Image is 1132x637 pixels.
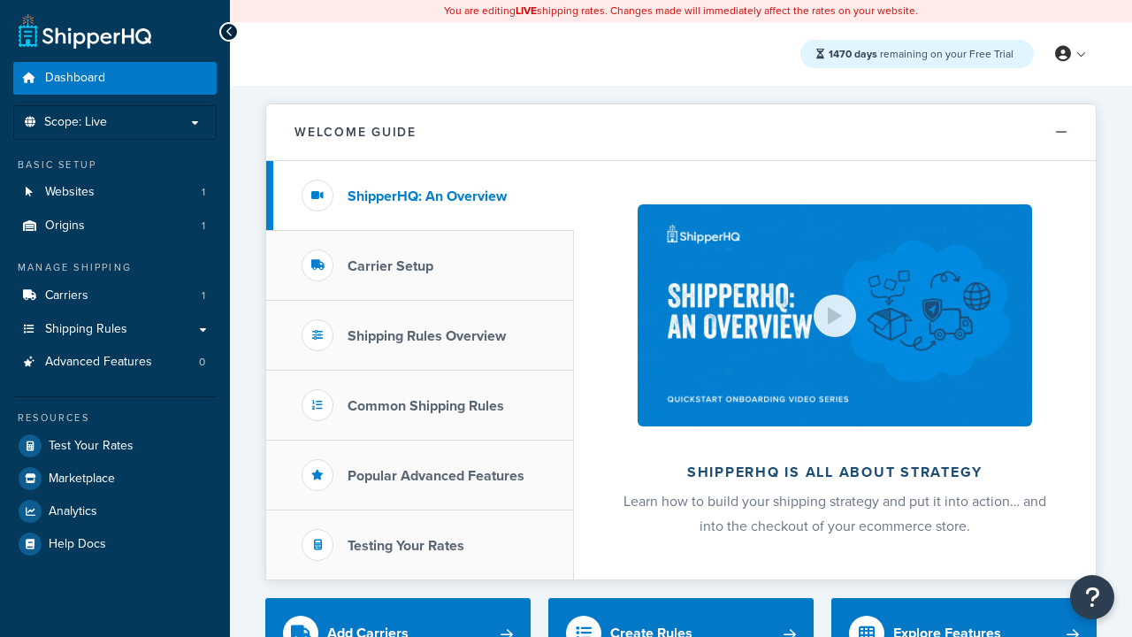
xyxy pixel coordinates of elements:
[348,398,504,414] h3: Common Shipping Rules
[45,355,152,370] span: Advanced Features
[44,115,107,130] span: Scope: Live
[348,328,506,344] h3: Shipping Rules Overview
[13,260,217,275] div: Manage Shipping
[45,322,127,337] span: Shipping Rules
[829,46,877,62] strong: 1470 days
[49,439,134,454] span: Test Your Rates
[13,280,217,312] li: Carriers
[638,204,1032,426] img: ShipperHQ is all about strategy
[202,219,205,234] span: 1
[49,537,106,552] span: Help Docs
[45,288,88,303] span: Carriers
[348,468,524,484] h3: Popular Advanced Features
[1070,575,1114,619] button: Open Resource Center
[13,346,217,379] a: Advanced Features0
[13,495,217,527] a: Analytics
[516,3,537,19] b: LIVE
[348,188,507,204] h3: ShipperHQ: An Overview
[49,472,115,487] span: Marketplace
[348,258,433,274] h3: Carrier Setup
[13,176,217,209] li: Websites
[13,62,217,95] a: Dashboard
[829,46,1013,62] span: remaining on your Free Trial
[13,313,217,346] a: Shipping Rules
[13,280,217,312] a: Carriers1
[45,219,85,234] span: Origins
[13,176,217,209] a: Websites1
[13,157,217,173] div: Basic Setup
[199,355,205,370] span: 0
[348,538,464,554] h3: Testing Your Rates
[13,346,217,379] li: Advanced Features
[45,185,95,200] span: Websites
[13,430,217,462] a: Test Your Rates
[621,464,1049,480] h2: ShipperHQ is all about strategy
[13,210,217,242] a: Origins1
[49,504,97,519] span: Analytics
[13,210,217,242] li: Origins
[266,104,1096,161] button: Welcome Guide
[202,185,205,200] span: 1
[45,71,105,86] span: Dashboard
[13,528,217,560] a: Help Docs
[202,288,205,303] span: 1
[13,411,217,426] div: Resources
[294,126,417,139] h2: Welcome Guide
[623,491,1046,536] span: Learn how to build your shipping strategy and put it into action… and into the checkout of your e...
[13,463,217,495] a: Marketplace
